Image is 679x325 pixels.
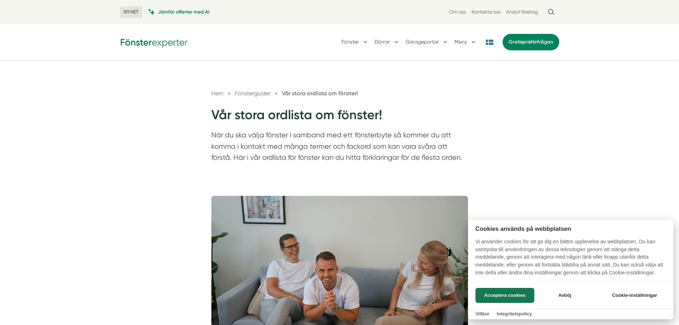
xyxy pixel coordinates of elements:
[603,288,666,303] button: Cookie-inställningar
[497,311,532,316] a: Integritetspolicy
[468,225,673,232] h2: Cookies används på webbplatsen
[475,288,534,303] button: Acceptera cookies
[536,288,593,303] button: Avböj
[468,238,673,281] p: Vi använder cookies för att ge dig en bättre upplevelse av webbplatsen. Du kan samtycka till anvä...
[475,311,489,316] a: Villkor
